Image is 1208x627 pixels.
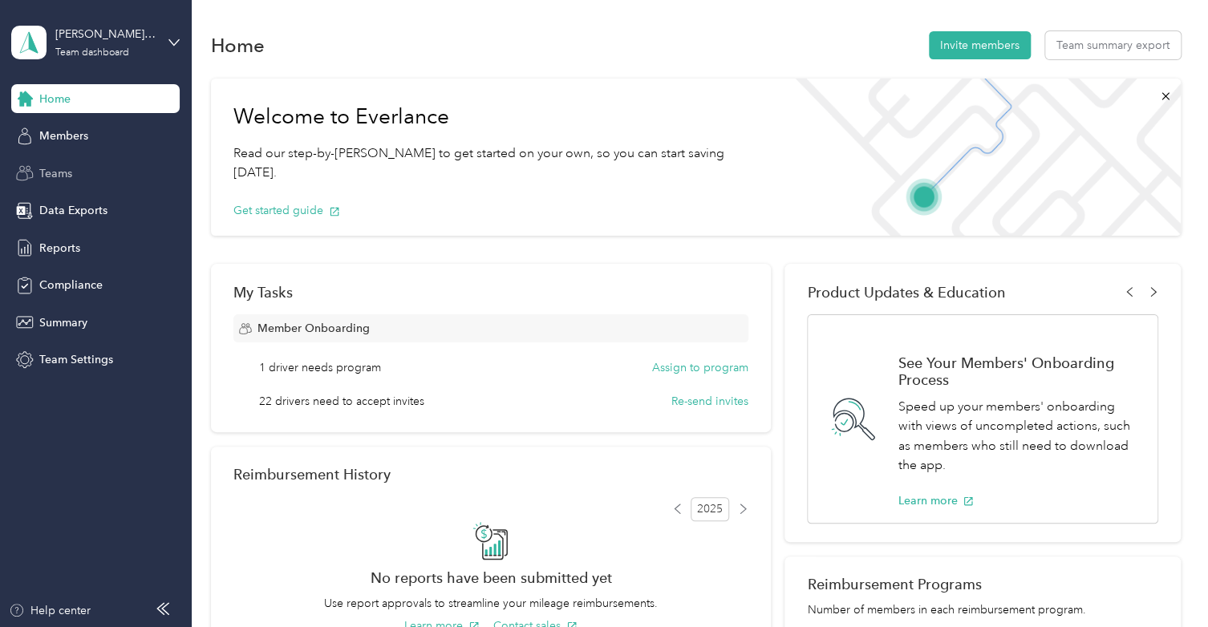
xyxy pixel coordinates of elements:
[691,497,729,521] span: 2025
[807,284,1005,301] span: Product Updates & Education
[233,144,756,183] p: Read our step-by-[PERSON_NAME] to get started on your own, so you can start saving [DATE].
[39,240,80,257] span: Reports
[898,397,1140,475] p: Speed up your members' onboarding with views of uncompleted actions, such as members who still ne...
[39,127,88,144] span: Members
[39,277,103,293] span: Compliance
[233,284,748,301] div: My Tasks
[898,492,974,509] button: Learn more
[929,31,1031,59] button: Invite members
[807,601,1157,618] p: Number of members in each reimbursement program.
[211,37,265,54] h1: Home
[1045,31,1181,59] button: Team summary export
[233,202,340,219] button: Get started guide
[257,320,370,337] span: Member Onboarding
[807,576,1157,593] h2: Reimbursement Programs
[671,393,748,410] button: Re-send invites
[259,359,381,376] span: 1 driver needs program
[233,595,748,612] p: Use report approvals to streamline your mileage reimbursements.
[898,354,1140,388] h1: See Your Members' Onboarding Process
[55,48,129,58] div: Team dashboard
[39,91,71,107] span: Home
[39,165,72,182] span: Teams
[1118,537,1208,627] iframe: Everlance-gr Chat Button Frame
[259,393,424,410] span: 22 drivers need to accept invites
[233,569,748,586] h2: No reports have been submitted yet
[55,26,156,42] div: [PERSON_NAME][EMAIL_ADDRESS][PERSON_NAME][DOMAIN_NAME]
[652,359,748,376] button: Assign to program
[9,602,91,619] button: Help center
[39,351,113,368] span: Team Settings
[39,202,107,219] span: Data Exports
[233,104,756,130] h1: Welcome to Everlance
[233,466,391,483] h2: Reimbursement History
[780,79,1181,236] img: Welcome to everlance
[39,314,87,331] span: Summary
